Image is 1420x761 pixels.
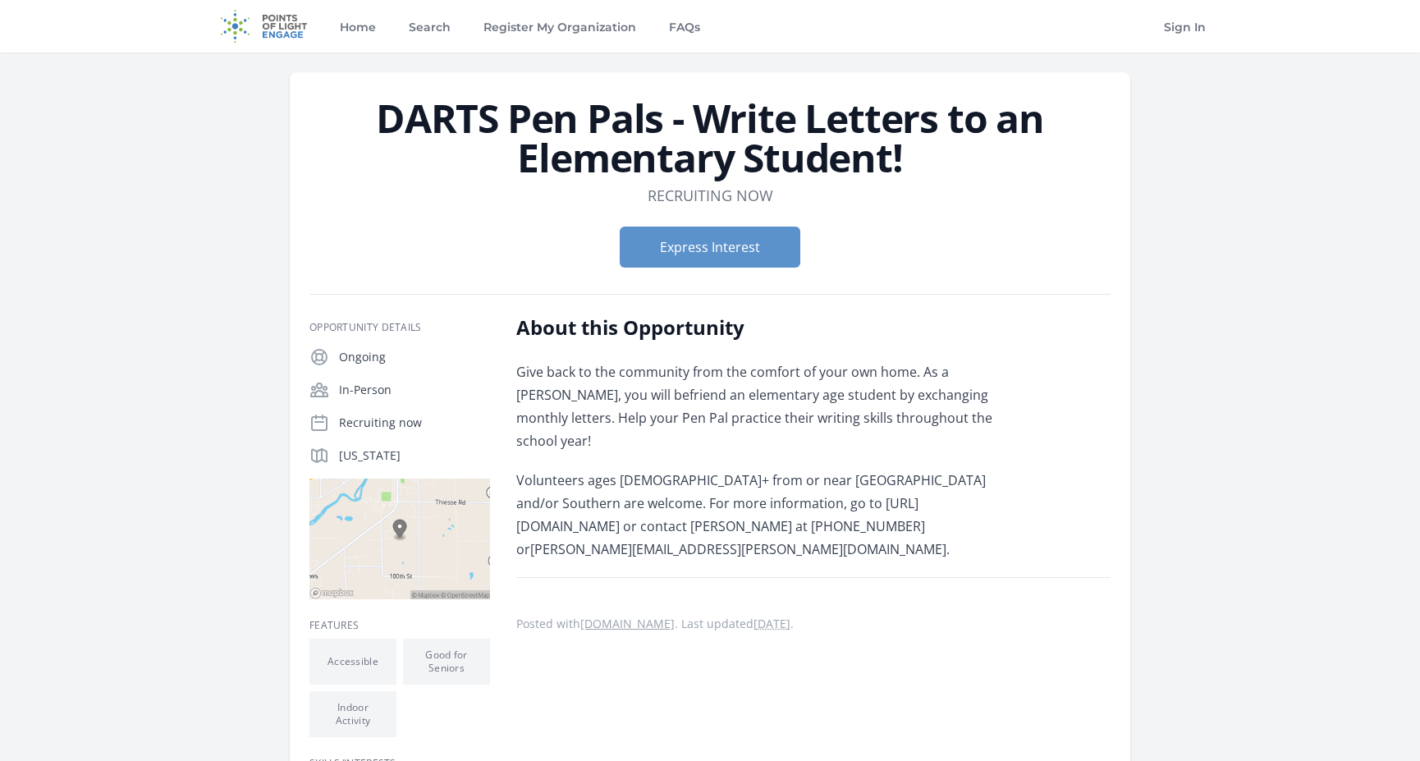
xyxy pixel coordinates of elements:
[516,469,996,561] p: Volunteers ages [DEMOGRAPHIC_DATA]+ from or near [GEOGRAPHIC_DATA] and/or Southern are welcome. F...
[309,99,1111,177] h1: DARTS Pen Pals - Write Letters to an Elementary Student!
[309,691,396,737] li: Indoor Activity
[309,639,396,685] li: Accessible
[339,349,490,365] p: Ongoing
[339,415,490,431] p: Recruiting now
[620,227,800,268] button: Express Interest
[339,382,490,398] p: In-Person
[309,479,490,599] img: Map
[309,321,490,334] h3: Opportunity Details
[516,617,1111,630] p: Posted with . Last updated .
[339,447,490,464] p: [US_STATE]
[754,616,790,631] abbr: Thu, Jul 24, 2025 10:52 PM
[516,360,996,452] p: Give back to the community from the comfort of your own home. As a [PERSON_NAME], you will befrie...
[516,314,996,341] h2: About this Opportunity
[309,619,490,632] h3: Features
[648,184,773,207] dd: Recruiting now
[403,639,490,685] li: Good for Seniors
[580,616,675,631] a: [DOMAIN_NAME]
